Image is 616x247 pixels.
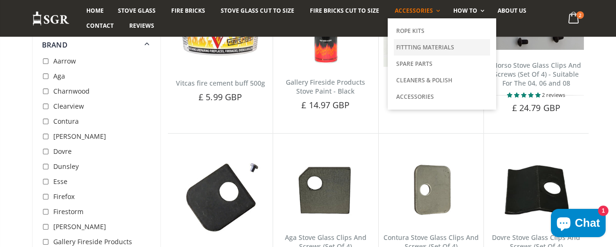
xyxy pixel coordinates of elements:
span: Gallery Fireside Products [53,237,132,246]
span: Contura [53,117,79,126]
span: 5.00 stars [507,91,542,98]
img: Set of 4 Aga glass clips with screws [278,157,373,222]
a: Rope Kits [394,23,490,39]
span: Stove Glass Cut To Size [221,7,294,15]
span: [PERSON_NAME] [53,132,106,141]
span: Contact [86,22,114,30]
a: Cleaners & Polish [394,72,490,88]
span: Charnwood [53,87,90,96]
a: About us [491,3,533,18]
a: How To [446,3,489,18]
a: 2 [565,9,584,28]
span: How To [453,7,477,15]
a: Morso Stove Glass Clips And Screws (Set Of 4) - Suitable For The 04, 06 and 08 [491,61,581,88]
a: Spare Parts [394,56,490,72]
a: Vitcas fire cement buff 500g [176,79,265,88]
span: £ 24.79 GBP [512,102,560,113]
span: [PERSON_NAME] [53,222,106,231]
a: Stove Glass Cut To Size [214,3,301,18]
span: Reviews [129,22,154,30]
span: Aarrow [53,56,76,65]
span: 2 [576,11,584,19]
span: Esse [53,177,67,186]
span: Dovre [53,147,72,156]
span: Aga [53,72,65,80]
span: Clearview [53,102,84,111]
img: Stovax Huntingdon Stove Glass Clips And Screws [173,157,268,238]
span: Stove Glass [118,7,156,15]
a: Reviews [122,18,161,33]
span: 2 reviews [542,91,565,98]
a: Home [79,3,111,18]
span: £ 14.97 GBP [301,99,350,111]
span: Accessories [395,7,433,15]
span: Firefox [53,192,75,201]
span: Fire Bricks [171,7,205,15]
span: About us [498,7,526,15]
a: Fire Bricks [164,3,212,18]
a: Gallery Fireside Products Stove Paint - Black [286,78,365,96]
img: Set of 4 Contura glass clips with screws [383,157,479,222]
span: Fire Bricks Cut To Size [310,7,379,15]
img: Set of 4 Dovre glass clips with screws [489,157,584,222]
a: Fire Bricks Cut To Size [303,3,386,18]
span: Firestorm [53,207,83,216]
span: Dunsley [53,162,79,171]
a: Accessories [388,3,445,18]
a: Stove Glass [111,3,163,18]
a: Fittting Materials [394,39,490,56]
span: Brand [42,40,67,49]
inbox-online-store-chat: Shopify online store chat [548,209,608,239]
img: Stove Glass Replacement [32,11,70,26]
a: Accessories [394,88,490,105]
a: Contact [79,18,121,33]
span: £ 5.99 GBP [199,91,242,103]
span: Home [86,7,104,15]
